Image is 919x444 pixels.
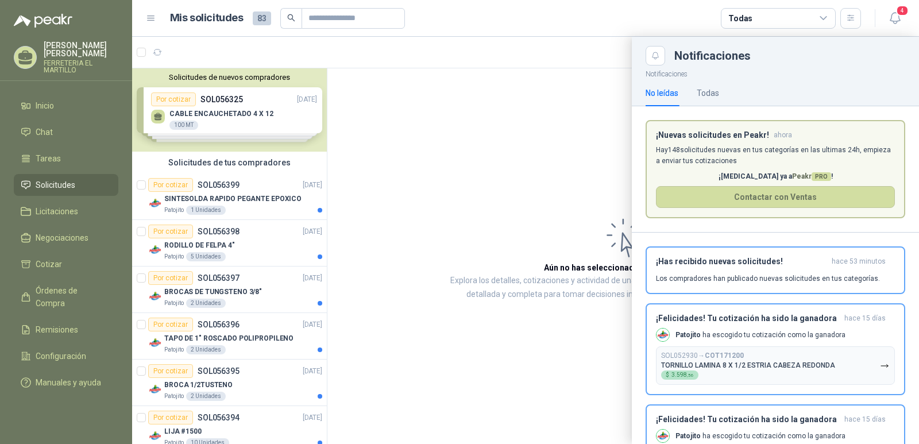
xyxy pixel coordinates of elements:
a: Solicitudes [14,174,118,196]
img: Logo peakr [14,14,72,28]
p: ha escogido tu cotización como la ganadora [675,330,845,340]
h3: ¡Nuevas solicitudes en Peakr! [656,130,769,140]
p: FERRETERIA EL MARTILLO [44,60,118,74]
div: Todas [697,87,719,99]
button: Close [646,46,665,65]
span: hace 15 días [844,314,886,323]
span: Remisiones [36,323,78,336]
span: ahora [774,130,792,140]
span: Tareas [36,152,61,165]
span: Peakr [792,172,831,180]
p: SOL052930 → [661,352,744,360]
span: Licitaciones [36,205,78,218]
p: Hay 148 solicitudes nuevas en tus categorías en las ultimas 24h, empieza a enviar tus cotizaciones [656,145,895,167]
button: ¡Has recibido nuevas solicitudes!hace 53 minutos Los compradores han publicado nuevas solicitudes... [646,246,905,294]
p: [PERSON_NAME] [PERSON_NAME] [44,41,118,57]
b: Patojito [675,331,701,339]
span: 3.598 [671,372,694,378]
div: Todas [728,12,752,25]
p: ha escogido tu cotización como la ganadora [675,431,845,441]
img: Company Logo [657,430,669,442]
a: Negociaciones [14,227,118,249]
h3: ¡Has recibido nuevas solicitudes! [656,257,827,267]
span: 4 [896,5,909,16]
span: search [287,14,295,22]
a: Órdenes de Compra [14,280,118,314]
span: hace 15 días [844,415,886,424]
a: Remisiones [14,319,118,341]
button: ¡Felicidades! Tu cotización ha sido la ganadorahace 15 días Company LogoPatojito ha escogido tu c... [646,303,905,395]
div: $ [661,370,698,380]
h3: ¡Felicidades! Tu cotización ha sido la ganadora [656,415,840,424]
span: Inicio [36,99,54,112]
b: COT171200 [705,352,744,360]
a: Cotizar [14,253,118,275]
span: PRO [812,172,831,181]
span: Cotizar [36,258,62,271]
button: SOL052930→COT171200TORNILLO LAMINA 8 X 1/2 ESTRIA CABEZA REDONDA$3.598,56 [656,346,895,385]
b: Patojito [675,432,701,440]
div: Notificaciones [674,50,905,61]
span: Órdenes de Compra [36,284,107,310]
a: Tareas [14,148,118,169]
h3: ¡Felicidades! Tu cotización ha sido la ganadora [656,314,840,323]
span: ,56 [687,373,694,378]
div: No leídas [646,87,678,99]
p: TORNILLO LAMINA 8 X 1/2 ESTRIA CABEZA REDONDA [661,361,835,369]
a: Licitaciones [14,200,118,222]
span: Manuales y ayuda [36,376,101,389]
span: Solicitudes [36,179,75,191]
span: Chat [36,126,53,138]
img: Company Logo [657,329,669,341]
a: Inicio [14,95,118,117]
a: Configuración [14,345,118,367]
a: Manuales y ayuda [14,372,118,393]
a: Chat [14,121,118,143]
span: 83 [253,11,271,25]
p: Notificaciones [632,65,919,80]
h1: Mis solicitudes [170,10,244,26]
span: hace 53 minutos [832,257,886,267]
span: Configuración [36,350,86,362]
span: Negociaciones [36,231,88,244]
button: 4 [885,8,905,29]
p: Los compradores han publicado nuevas solicitudes en tus categorías. [656,273,880,284]
button: Contactar con Ventas [656,186,895,208]
p: ¡[MEDICAL_DATA] ya a ! [656,171,895,182]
